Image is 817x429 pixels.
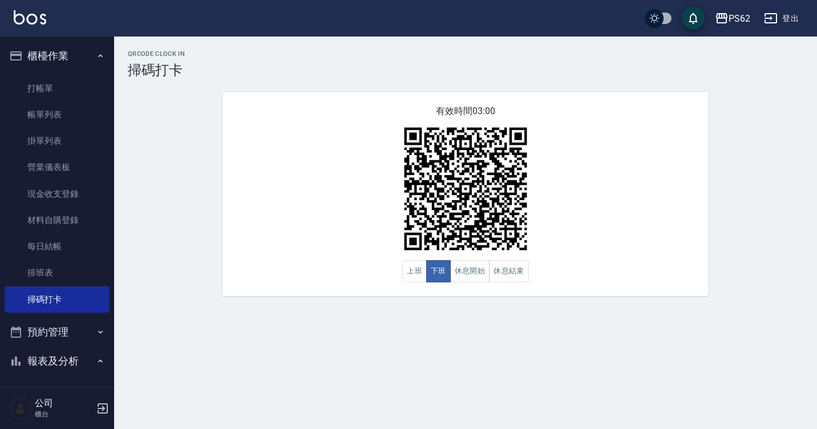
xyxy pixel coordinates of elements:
button: 休息結束 [489,260,529,282]
button: save [682,7,705,30]
a: 帳單列表 [5,102,110,128]
button: 上班 [402,260,427,282]
button: 登出 [759,8,803,29]
p: 櫃台 [35,409,93,419]
a: 掃碼打卡 [5,286,110,313]
a: 營業儀表板 [5,154,110,180]
h3: 掃碼打卡 [128,62,803,78]
button: PS62 [710,7,755,30]
a: 現金收支登錄 [5,181,110,207]
img: Logo [14,10,46,25]
button: 下班 [426,260,451,282]
a: 打帳單 [5,75,110,102]
img: Person [9,397,32,420]
div: PS62 [729,11,750,26]
a: 掛單列表 [5,128,110,154]
a: 報表目錄 [5,381,110,407]
button: 預約管理 [5,317,110,347]
button: 報表及分析 [5,346,110,376]
button: 櫃檯作業 [5,41,110,71]
h5: 公司 [35,398,93,409]
a: 每日結帳 [5,233,110,260]
h2: QRcode Clock In [128,50,803,58]
a: 材料自購登錄 [5,207,110,233]
div: 有效時間 03:00 [223,92,709,296]
a: 排班表 [5,260,110,286]
button: 休息開始 [450,260,490,282]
